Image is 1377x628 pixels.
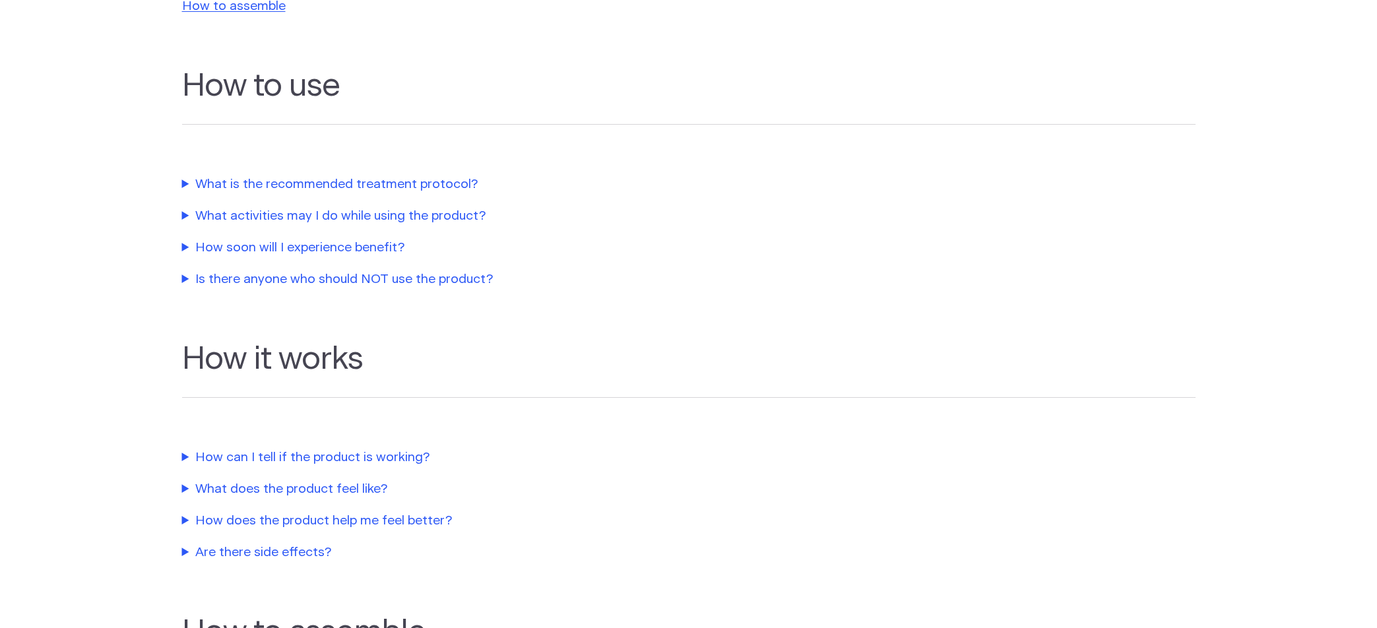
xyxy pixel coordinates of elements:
summary: What does the product feel like? [182,480,783,499]
summary: How can I tell if the product is working? [182,449,783,468]
summary: What activities may I do while using the product? [182,207,783,226]
h2: How it works [182,341,1196,398]
summary: How does the product help me feel better? [182,512,783,531]
summary: How soon will I experience benefit? [182,239,783,258]
h2: How to use [182,68,1196,125]
summary: Is there anyone who should NOT use the product? [182,270,783,290]
summary: Are there side effects? [182,544,783,563]
summary: What is the recommended treatment protocol? [182,175,783,195]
